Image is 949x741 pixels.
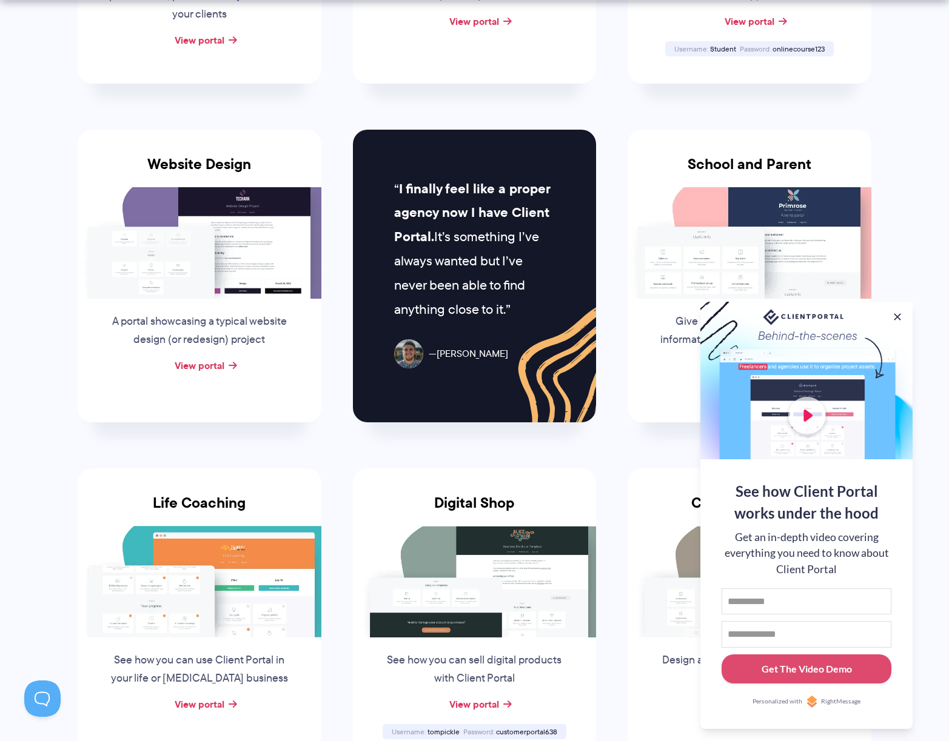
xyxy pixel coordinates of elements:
[175,358,224,373] a: View portal
[710,44,736,54] span: Student
[353,494,597,526] h3: Digital Shop
[725,14,774,28] a: View portal
[429,345,508,363] span: [PERSON_NAME]
[496,726,557,737] span: customerportal638
[821,697,860,706] span: RightMessage
[382,651,566,688] p: See how you can sell digital products with Client Portal
[722,480,891,524] div: See how Client Portal works under the hood
[449,14,499,28] a: View portal
[394,177,555,322] p: It’s something I’ve always wanted but I’ve never been able to find anything close to it.
[175,33,224,47] a: View portal
[674,44,708,54] span: Username
[628,156,871,187] h3: School and Parent
[78,156,321,187] h3: Website Design
[628,494,871,526] h3: Custom Furniture
[24,680,61,717] iframe: Toggle Customer Support
[722,530,891,577] div: Get an in-depth video covering everything you need to know about Client Portal
[657,313,842,367] p: Give parents a place to find key information about your school for their enrolled children
[722,654,891,684] button: Get The Video Demo
[753,697,802,706] span: Personalized with
[78,494,321,526] h3: Life Coaching
[107,651,292,688] p: See how you can use Client Portal in your life or [MEDICAL_DATA] business
[762,662,852,676] div: Get The Video Demo
[722,696,891,708] a: Personalized withRightMessage
[107,313,292,349] p: A portal showcasing a typical website design (or redesign) project
[428,726,460,737] span: tompickle
[657,651,842,688] p: Design and sell custom furniture with Client Portal
[175,697,224,711] a: View portal
[806,696,818,708] img: Personalized with RightMessage
[740,44,771,54] span: Password
[392,726,426,737] span: Username
[773,44,825,54] span: onlinecourse123
[449,697,499,711] a: View portal
[394,179,550,247] strong: I finally feel like a proper agency now I have Client Portal.
[463,726,494,737] span: Password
